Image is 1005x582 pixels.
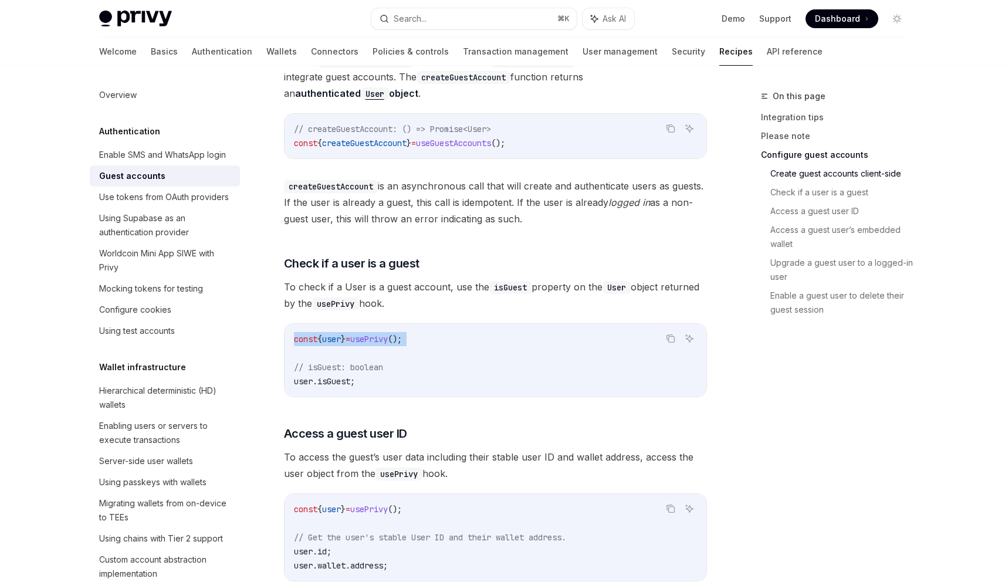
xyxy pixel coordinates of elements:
[489,281,532,294] code: isGuest
[346,504,350,515] span: =
[90,472,240,493] a: Using passkeys with wallets
[350,560,383,571] span: address
[672,38,705,66] a: Security
[90,299,240,320] a: Configure cookies
[90,278,240,299] a: Mocking tokens for testing
[99,88,137,102] div: Overview
[294,504,317,515] span: const
[463,38,569,66] a: Transaction management
[90,451,240,472] a: Server-side user wallets
[266,38,297,66] a: Wallets
[327,546,331,557] span: ;
[294,124,491,134] span: // createGuestAccount: () => Promise<User>
[407,138,411,148] span: }
[682,121,697,136] button: Ask AI
[608,197,650,208] em: logged in
[99,11,172,27] img: light logo
[761,145,916,164] a: Configure guest accounts
[294,560,313,571] span: user
[99,475,207,489] div: Using passkeys with wallets
[99,454,193,468] div: Server-side user wallets
[346,560,350,571] span: .
[90,415,240,451] a: Enabling users or servers to execute transactions
[682,501,697,516] button: Ask AI
[322,504,341,515] span: user
[350,334,388,344] span: usePrivy
[313,560,317,571] span: .
[99,124,160,138] h5: Authentication
[770,253,916,286] a: Upgrade a guest user to a logged-in user
[294,334,317,344] span: const
[317,560,346,571] span: wallet
[99,384,233,412] div: Hierarchical deterministic (HD) wallets
[99,190,229,204] div: Use tokens from OAuth providers
[888,9,906,28] button: Toggle dark mode
[375,468,422,481] code: usePrivy
[603,281,631,294] code: User
[99,303,171,317] div: Configure cookies
[417,71,510,84] code: createGuestAccount
[90,208,240,243] a: Using Supabase as an authentication provider
[411,138,416,148] span: =
[99,169,165,183] div: Guest accounts
[284,178,707,227] span: is an asynchronous call that will create and authenticate users as guests. If the user is already...
[90,165,240,187] a: Guest accounts
[99,360,186,374] h5: Wallet infrastructure
[294,138,317,148] span: const
[313,376,317,387] span: .
[294,376,313,387] span: user
[770,221,916,253] a: Access a guest user’s embedded wallet
[416,138,491,148] span: useGuestAccounts
[319,55,412,67] code: createGuestAccount
[284,449,707,482] span: To access the guest’s user data including their stable user ID and wallet address, access the use...
[294,532,566,543] span: // Get the user's stable User ID and their wallet address.
[90,528,240,549] a: Using chains with Tier 2 support
[663,501,678,516] button: Copy the contents from the code block
[90,187,240,208] a: Use tokens from OAuth providers
[294,362,383,373] span: // isGuest: boolean
[192,38,252,66] a: Authentication
[317,546,327,557] span: id
[99,496,233,525] div: Migrating wallets from on-device to TEEs
[99,246,233,275] div: Worldcoin Mini App SIWE with Privy
[770,164,916,183] a: Create guest accounts client-side
[90,144,240,165] a: Enable SMS and WhatsApp login
[373,38,449,66] a: Policies & controls
[90,243,240,278] a: Worldcoin Mini App SIWE with Privy
[99,553,233,581] div: Custom account abstraction implementation
[722,13,745,25] a: Demo
[99,38,137,66] a: Welcome
[317,138,322,148] span: {
[284,180,378,193] code: createGuestAccount
[341,504,346,515] span: }
[151,38,178,66] a: Basics
[99,419,233,447] div: Enabling users or servers to execute transactions
[350,376,355,387] span: ;
[284,425,407,442] span: Access a guest user ID
[663,331,678,346] button: Copy the contents from the code block
[682,331,697,346] button: Ask AI
[583,38,658,66] a: User management
[317,334,322,344] span: {
[361,87,389,100] code: User
[663,121,678,136] button: Copy the contents from the code block
[341,334,346,344] span: }
[770,183,916,202] a: Check if a user is a guest
[603,13,626,25] span: Ask AI
[99,148,226,162] div: Enable SMS and WhatsApp login
[99,211,233,239] div: Using Supabase as an authentication provider
[313,546,317,557] span: .
[383,560,388,571] span: ;
[761,127,916,145] a: Please note
[317,376,350,387] span: isGuest
[346,334,350,344] span: =
[322,138,407,148] span: createGuestAccount
[491,138,505,148] span: ();
[491,55,576,67] code: useGuestAccounts
[773,89,825,103] span: On this page
[90,493,240,528] a: Migrating wallets from on-device to TEEs
[350,504,388,515] span: usePrivy
[759,13,791,25] a: Support
[295,87,418,99] a: authenticatedUserobject
[557,14,570,23] span: ⌘ K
